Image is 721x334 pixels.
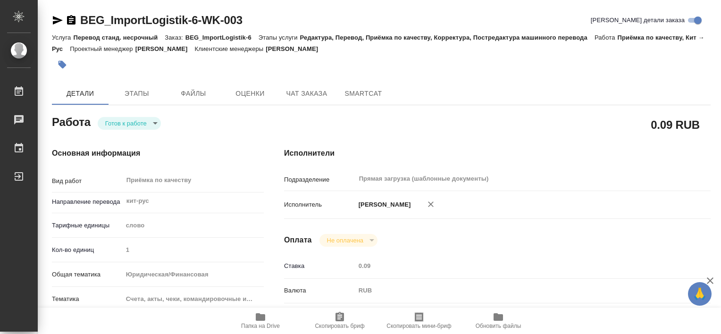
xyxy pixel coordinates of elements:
p: Проектный менеджер [70,45,135,52]
span: Папка на Drive [241,323,280,329]
p: BEG_ImportLogistik-6 [185,34,259,41]
button: Добавить тэг [52,54,73,75]
p: Общая тематика [52,270,123,279]
span: 🙏 [692,284,708,304]
p: Тематика [52,294,123,304]
p: Ставка [284,261,355,271]
span: Обновить файлы [476,323,521,329]
button: Скопировать ссылку для ЯМессенджера [52,15,63,26]
p: [PERSON_NAME] [135,45,195,52]
p: Услуга [52,34,73,41]
p: Подразделение [284,175,355,184]
span: SmartCat [341,88,386,100]
button: Не оплачена [324,236,366,244]
p: Редактура, Перевод, Приёмка по качеству, Корректура, Постредактура машинного перевода [300,34,595,41]
p: Этапы услуги [259,34,300,41]
div: Готов к работе [98,117,161,130]
button: 🙏 [688,282,712,306]
p: Клиентские менеджеры [195,45,266,52]
h4: Исполнители [284,148,711,159]
p: [PERSON_NAME] [266,45,325,52]
span: Скопировать мини-бриф [386,323,451,329]
p: Работа [595,34,618,41]
p: Перевод станд. несрочный [73,34,165,41]
a: BEG_ImportLogistik-6-WK-003 [80,14,243,26]
button: Скопировать мини-бриф [379,308,459,334]
button: Удалить исполнителя [420,194,441,215]
span: [PERSON_NAME] детали заказа [591,16,685,25]
p: Заказ: [165,34,185,41]
input: Пустое поле [355,259,675,273]
div: Готов к работе [319,234,377,247]
button: Готов к работе [102,119,150,127]
span: Чат заказа [284,88,329,100]
p: Вид работ [52,176,123,186]
h2: 0.09 RUB [651,117,700,133]
span: Скопировать бриф [315,323,364,329]
p: Тарифные единицы [52,221,123,230]
button: Обновить файлы [459,308,538,334]
button: Скопировать бриф [300,308,379,334]
p: Валюта [284,286,355,295]
div: RUB [355,283,675,299]
h4: Оплата [284,234,312,246]
h2: Работа [52,113,91,130]
span: Детали [58,88,103,100]
p: Кол-во единиц [52,245,123,255]
h4: Основная информация [52,148,246,159]
div: Счета, акты, чеки, командировочные и таможенные документы [123,291,264,307]
span: Этапы [114,88,159,100]
p: Исполнитель [284,200,355,209]
div: слово [123,217,264,234]
span: Оценки [227,88,273,100]
button: Скопировать ссылку [66,15,77,26]
button: Папка на Drive [221,308,300,334]
div: Юридическая/Финансовая [123,267,264,283]
span: Файлы [171,88,216,100]
p: [PERSON_NAME] [355,200,411,209]
p: Направление перевода [52,197,123,207]
input: Пустое поле [123,243,264,257]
